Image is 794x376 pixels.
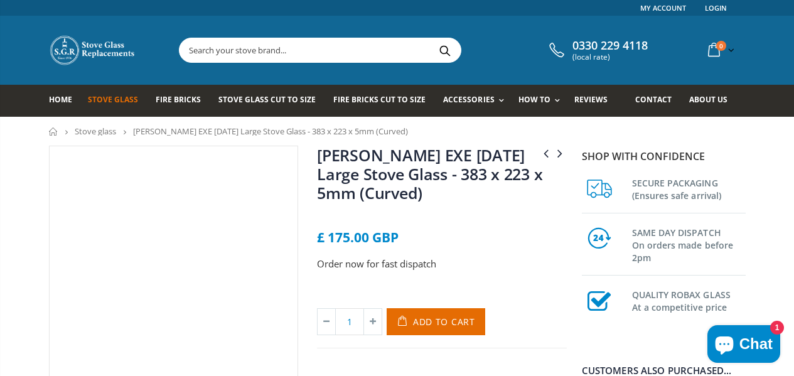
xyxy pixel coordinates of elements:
[49,94,72,105] span: Home
[333,85,435,117] a: Fire Bricks Cut To Size
[88,85,148,117] a: Stove Glass
[49,35,137,66] img: Stove Glass Replacement
[387,308,485,335] button: Add to Cart
[632,224,746,264] h3: SAME DAY DISPATCH On orders made before 2pm
[635,94,672,105] span: Contact
[703,38,737,62] a: 0
[218,85,325,117] a: Stove Glass Cut To Size
[218,94,316,105] span: Stove Glass Cut To Size
[716,41,726,51] span: 0
[582,366,746,375] div: Customers also purchased...
[635,85,681,117] a: Contact
[180,38,601,62] input: Search your stove brand...
[156,94,201,105] span: Fire Bricks
[443,94,494,105] span: Accessories
[689,85,737,117] a: About us
[582,149,746,164] p: Shop with confidence
[572,53,648,62] span: (local rate)
[518,85,566,117] a: How To
[317,228,399,246] span: £ 175.00 GBP
[574,94,608,105] span: Reviews
[333,94,426,105] span: Fire Bricks Cut To Size
[704,325,784,366] inbox-online-store-chat: Shopify online store chat
[317,144,542,203] a: [PERSON_NAME] EXE [DATE] Large Stove Glass - 383 x 223 x 5mm (Curved)
[574,85,617,117] a: Reviews
[88,94,138,105] span: Stove Glass
[413,316,475,328] span: Add to Cart
[518,94,550,105] span: How To
[156,85,210,117] a: Fire Bricks
[632,175,746,202] h3: SECURE PACKAGING (Ensures safe arrival)
[572,39,648,53] span: 0330 229 4118
[49,85,82,117] a: Home
[317,257,567,271] p: Order now for fast dispatch
[75,126,116,137] a: Stove glass
[443,85,510,117] a: Accessories
[632,286,746,314] h3: QUALITY ROBAX GLASS At a competitive price
[689,94,727,105] span: About us
[431,38,459,62] button: Search
[133,126,408,137] span: [PERSON_NAME] EXE [DATE] Large Stove Glass - 383 x 223 x 5mm (Curved)
[49,127,58,136] a: Home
